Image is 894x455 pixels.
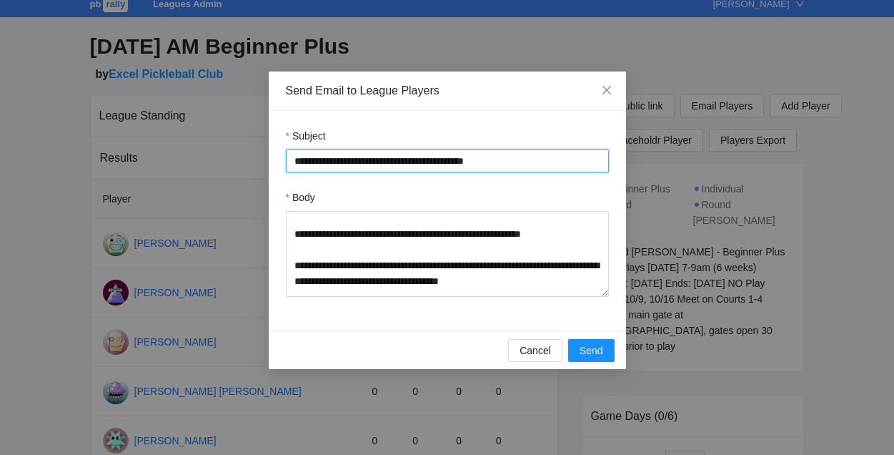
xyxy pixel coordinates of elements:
span: close [601,84,612,96]
textarea: Body [286,211,609,297]
span: Cancel [520,343,551,358]
button: Cancel [508,339,562,362]
button: Send [568,339,615,362]
div: Send Email to League Players [286,83,609,99]
span: Send [580,343,603,358]
button: Close [587,72,626,110]
input: Subject [286,150,609,172]
label: Subject [286,128,326,144]
label: Body [286,190,315,205]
